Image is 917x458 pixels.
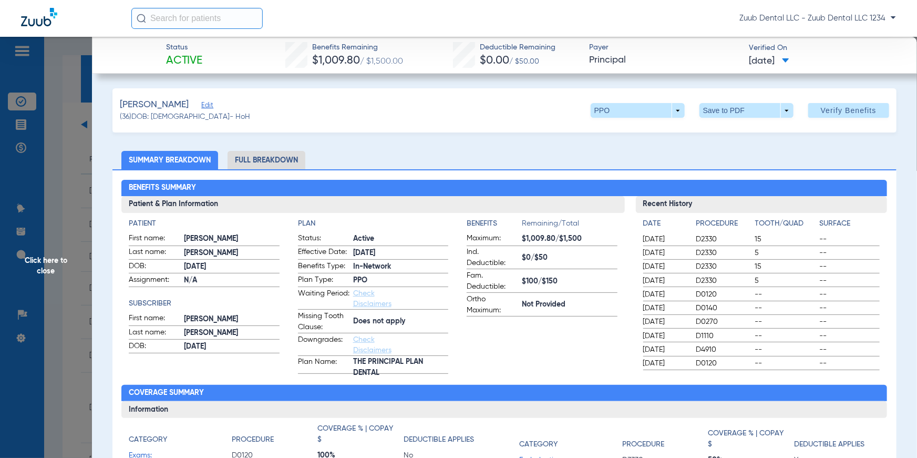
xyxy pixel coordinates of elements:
h4: Patient [129,218,279,229]
span: Last name: [129,247,180,259]
span: 5 [755,276,816,286]
span: 15 [755,234,816,245]
span: PPO [353,275,448,286]
span: (36) DOB: [DEMOGRAPHIC_DATA] - HoH [120,111,250,123]
h4: Tooth/Quad [755,218,816,229]
h2: Coverage Summary [121,385,887,402]
h4: Subscriber [129,298,279,309]
span: -- [819,261,880,272]
span: THE PRINCIPAL PLAN DENTAL [353,362,448,373]
span: -- [819,303,880,313]
span: [PERSON_NAME] [184,233,279,245]
img: Zuub Logo [21,8,57,26]
h4: Deductible Applies [404,434,474,445]
span: Active [166,54,203,68]
a: Check Disclaimers [353,290,391,308]
span: $1,009.80 [312,55,360,66]
span: In-Network [353,261,448,272]
span: Does not apply [353,316,448,327]
span: [DATE] [353,248,448,259]
span: / $1,500.00 [360,57,403,66]
span: $0.00 [480,55,509,66]
span: -- [819,317,880,327]
h4: Plan [298,218,448,229]
span: Payer [589,42,740,53]
span: -- [819,276,880,286]
span: -- [819,234,880,245]
span: Benefits Type: [298,261,349,273]
span: / $50.00 [509,58,539,65]
span: Status [166,42,203,53]
h3: Patient & Plan Information [121,196,624,213]
span: [DATE] [184,261,279,272]
span: 15 [755,261,816,272]
span: DOB: [129,341,180,353]
span: $0/$50 [522,252,617,263]
h4: Surface [819,218,880,229]
app-breakdown-title: Tooth/Quad [755,218,816,233]
span: Benefits Remaining [312,42,403,53]
span: Remaining/Total [522,218,617,233]
app-breakdown-title: Procedure [696,218,751,233]
iframe: Chat Widget [864,408,917,458]
span: Plan Name: [298,357,349,373]
span: D0120 [696,358,751,369]
span: [PERSON_NAME] [184,328,279,339]
app-breakdown-title: Category [519,423,622,454]
span: -- [819,358,880,369]
span: [PERSON_NAME] [184,314,279,325]
span: D2330 [696,248,751,258]
span: Zuub Dental LLC - Zuub Dental LLC 1234 [739,13,896,24]
span: Ind. Deductible: [467,247,518,269]
app-breakdown-title: Coverage % | Copay $ [318,423,404,449]
span: Not Provided [522,299,617,310]
h4: Benefits [467,218,522,229]
app-breakdown-title: Deductible Applies [404,423,489,449]
span: Verify Benefits [821,106,877,115]
span: N/A [184,275,279,286]
span: Plan Type: [298,274,349,287]
span: [DATE] [184,341,279,352]
app-breakdown-title: Coverage % | Copay $ [708,423,794,454]
span: Status: [298,233,349,246]
button: Save to PDF [699,103,794,118]
app-breakdown-title: Date [643,218,687,233]
a: Check Disclaimers [353,336,391,354]
span: [DATE] [643,261,687,272]
span: [DATE] [643,289,687,300]
span: -- [755,289,816,300]
span: D2330 [696,234,751,245]
span: -- [755,358,816,369]
span: Downgrades: [298,334,349,355]
span: Principal [589,54,740,67]
span: D0140 [696,303,751,313]
span: [DATE] [643,303,687,313]
span: Assignment: [129,274,180,287]
app-breakdown-title: Category [129,423,232,449]
app-breakdown-title: Deductible Applies [794,423,880,454]
app-breakdown-title: Procedure [232,423,317,449]
span: Ortho Maximum: [467,294,518,316]
span: $100/$150 [522,276,617,287]
span: -- [755,303,816,313]
span: -- [755,317,816,327]
span: -- [755,331,816,341]
button: Verify Benefits [808,103,889,118]
span: $1,009.80/$1,500 [522,233,617,245]
span: Deductible Remaining [480,42,555,53]
h4: Category [519,439,558,450]
input: Search for patients [131,8,263,29]
span: [DATE] [643,331,687,341]
span: Effective Date: [298,247,349,259]
span: Edit [201,101,211,111]
span: D4910 [696,344,751,355]
button: PPO [591,103,685,118]
span: Waiting Period: [298,288,349,309]
span: Verified On [749,43,900,54]
app-breakdown-title: Surface [819,218,880,233]
h3: Recent History [636,196,888,213]
span: D0270 [696,317,751,327]
span: [PERSON_NAME] [184,248,279,259]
